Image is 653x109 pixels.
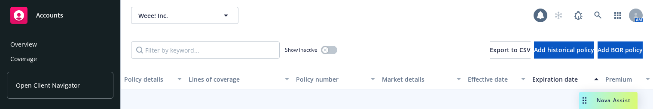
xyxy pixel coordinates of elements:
[598,41,643,59] button: Add BOR policy
[16,81,80,90] span: Open Client Navigator
[296,75,366,84] div: Policy number
[534,46,594,54] span: Add historical policy
[7,38,113,51] a: Overview
[121,69,185,89] button: Policy details
[378,69,464,89] button: Market details
[589,7,607,24] a: Search
[468,75,516,84] div: Effective date
[598,46,643,54] span: Add BOR policy
[570,7,587,24] a: Report a Bug
[7,52,113,66] a: Coverage
[138,11,213,20] span: Weee! Inc.
[382,75,452,84] div: Market details
[529,69,602,89] button: Expiration date
[185,69,293,89] button: Lines of coverage
[609,7,626,24] a: Switch app
[490,46,531,54] span: Export to CSV
[7,3,113,27] a: Accounts
[464,69,529,89] button: Effective date
[550,7,567,24] a: Start snowing
[579,92,590,109] div: Drag to move
[293,69,378,89] button: Policy number
[490,41,531,59] button: Export to CSV
[124,75,172,84] div: Policy details
[534,41,594,59] button: Add historical policy
[285,46,317,53] span: Show inactive
[36,12,63,19] span: Accounts
[131,7,238,24] button: Weee! Inc.
[605,75,641,84] div: Premium
[10,38,37,51] div: Overview
[189,75,280,84] div: Lines of coverage
[579,92,638,109] button: Nova Assist
[597,97,631,104] span: Nova Assist
[131,41,280,59] input: Filter by keyword...
[532,75,589,84] div: Expiration date
[10,52,37,66] div: Coverage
